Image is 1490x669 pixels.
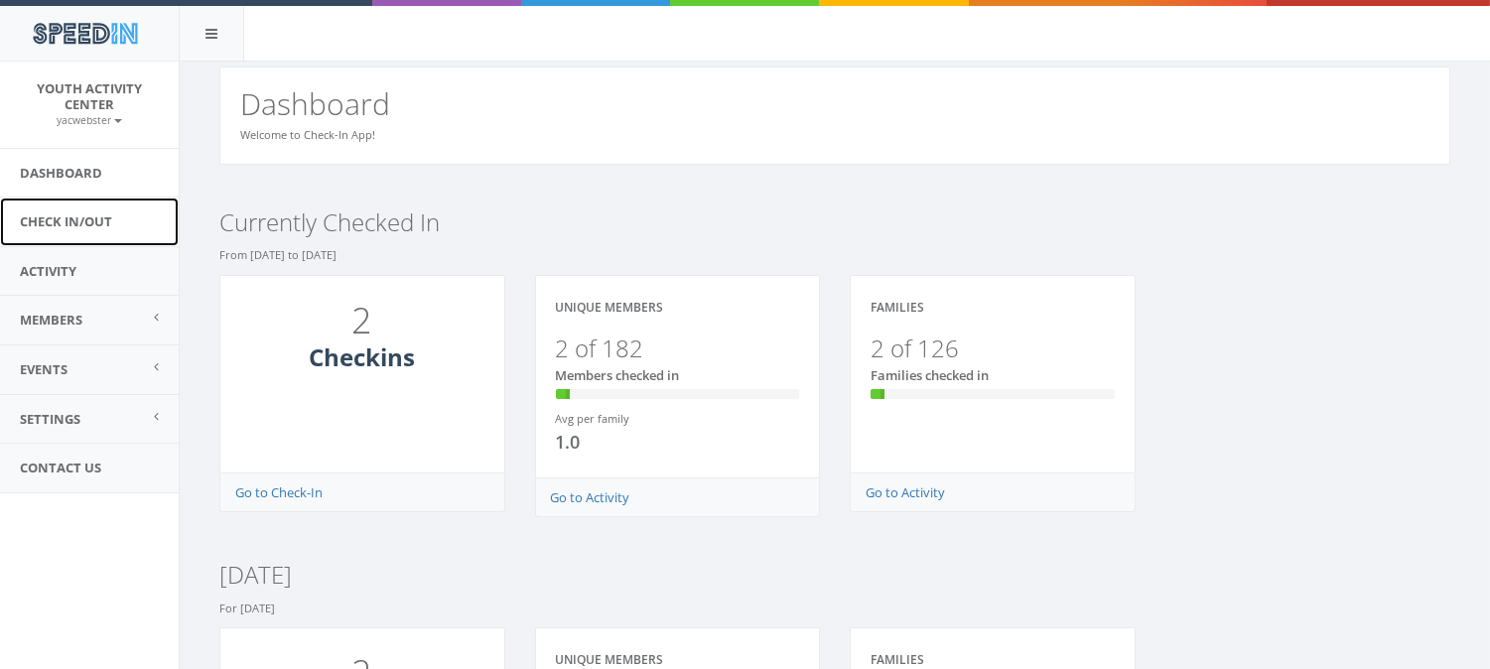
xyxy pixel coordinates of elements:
small: For [DATE] [219,601,275,615]
h3: 2 of 182 [556,335,800,361]
span: Families checked in [871,366,989,384]
h3: Currently Checked In [219,209,1450,235]
h3: 2 of 126 [871,335,1115,361]
h4: Unique Members [556,301,664,314]
h4: Unique Members [556,653,664,666]
h4: Families [871,653,924,666]
small: Avg per family [556,411,630,426]
h2: Dashboard [240,87,1429,120]
span: Contact Us [20,459,101,476]
h4: 1.0 [556,433,663,453]
span: Events [20,360,68,378]
small: Welcome to Check-In App! [240,127,375,142]
h1: 2 [245,301,479,340]
a: Go to Activity [866,483,945,501]
span: Members checked in [556,366,680,384]
span: Settings [20,410,80,428]
a: yacwebster [58,110,122,128]
h4: Families [871,301,924,314]
a: Go to Activity [551,488,630,506]
span: Members [20,311,82,329]
a: Go to Check-In [235,483,323,501]
img: speedin_logo.png [23,15,147,52]
h3: Checkins [240,344,484,370]
h3: [DATE] [219,562,1450,588]
small: yacwebster [58,113,122,127]
small: From [DATE] to [DATE] [219,247,337,262]
span: Youth Activity Center [37,79,142,113]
